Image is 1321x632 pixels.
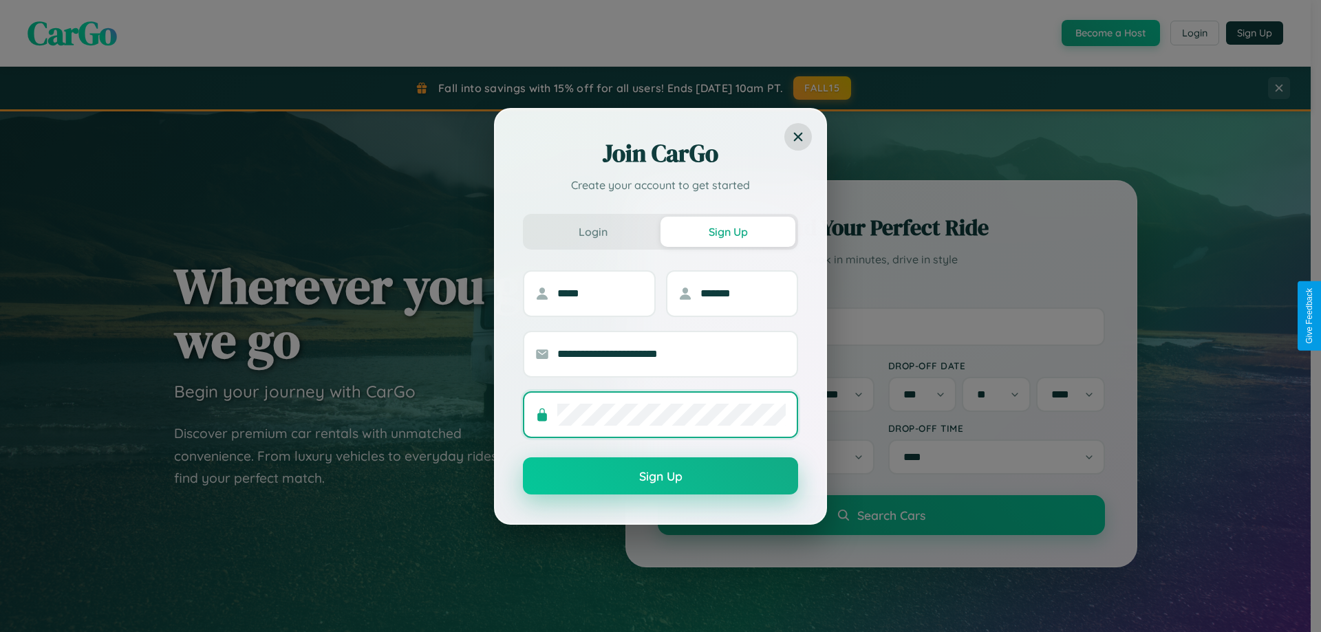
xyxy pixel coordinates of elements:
div: Give Feedback [1304,288,1314,344]
button: Sign Up [523,457,798,494]
p: Create your account to get started [523,177,798,193]
h2: Join CarGo [523,137,798,170]
button: Sign Up [660,217,795,247]
button: Login [526,217,660,247]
